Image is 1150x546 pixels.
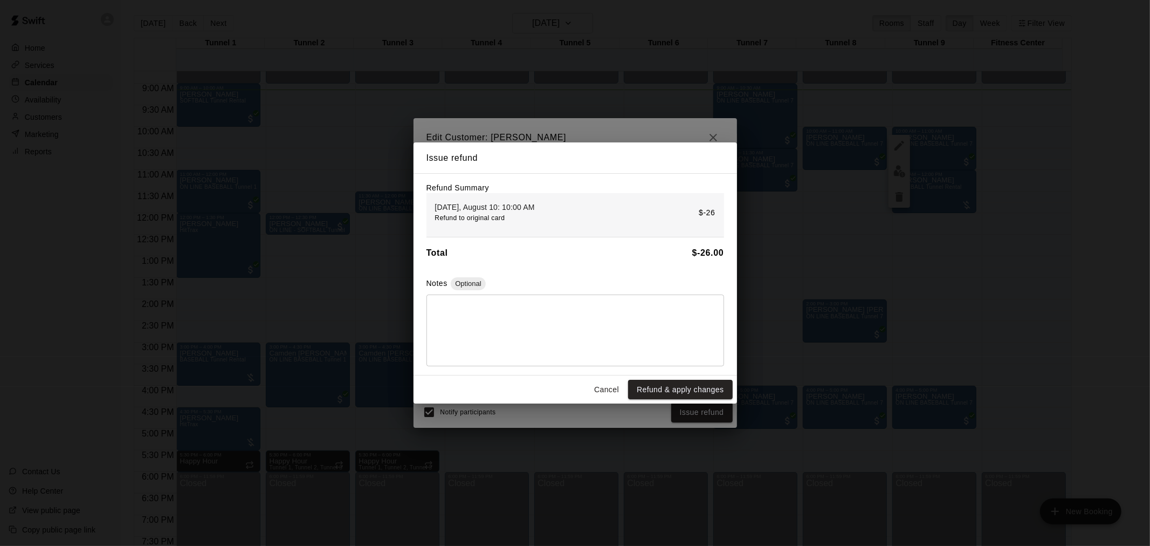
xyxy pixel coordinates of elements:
label: Refund Summary [426,183,490,192]
p: $-26 [699,207,715,219]
p: [DATE], August 10: 10:00 AM [435,202,535,213]
h6: $ -26.00 [692,246,724,260]
button: Cancel [589,380,624,400]
span: Refund to original card [435,214,505,222]
h2: Issue refund [414,142,737,174]
label: Notes [426,279,447,288]
h6: Total [426,246,448,260]
button: Refund & apply changes [628,380,732,400]
span: Optional [451,279,485,288]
